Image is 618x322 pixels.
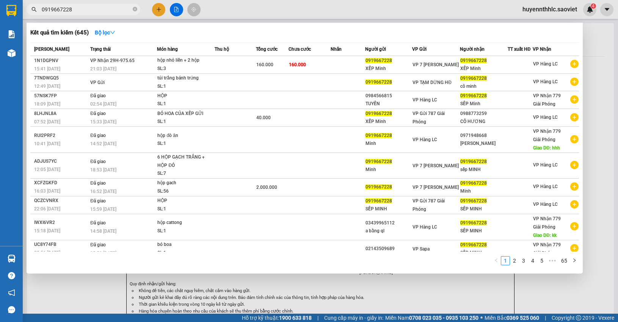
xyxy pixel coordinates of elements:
[90,250,116,256] span: 05:59 [DATE]
[570,78,579,86] span: plus-circle
[365,245,412,253] div: 02143509689
[365,92,412,100] div: 0984566815
[90,66,116,72] span: 21:03 [DATE]
[460,82,507,90] div: cô minh
[529,257,537,265] a: 4
[533,61,558,67] span: VP Hàng LC
[546,256,558,265] span: •••
[501,257,510,265] a: 1
[460,110,507,118] div: 0988773259
[460,132,507,140] div: 0971948668
[90,101,116,107] span: 02:54 [DATE]
[157,132,214,140] div: hộp đò ăn
[90,242,106,247] span: Đã giao
[34,110,88,118] div: 8LHJNL8A
[460,198,487,204] span: 0919667228
[533,216,561,230] span: VP Nhận 779 Giải Phóng
[289,47,311,52] span: Chưa cước
[519,256,528,265] li: 3
[8,289,15,296] span: notification
[34,228,60,233] span: 15:18 [DATE]
[34,157,88,165] div: ADJUS7YC
[157,227,214,235] div: SL: 1
[34,250,60,255] span: 08:56 [DATE]
[413,62,459,67] span: VP 7 [PERSON_NAME]
[492,256,501,265] li: Previous Page
[90,189,116,194] span: 16:52 [DATE]
[533,79,558,84] span: VP Hàng LC
[533,115,558,120] span: VP Hàng LC
[157,249,214,257] div: SL: 1
[460,118,507,126] div: CÔ HƯƠNG
[34,57,88,65] div: 1N1DGPNV
[256,185,277,190] span: 2.000.000
[157,140,214,148] div: SL: 1
[365,79,392,85] span: 0919667228
[34,206,60,212] span: 22:06 [DATE]
[365,227,412,235] div: a bằng ql
[8,255,16,263] img: warehouse-icon
[90,119,116,124] span: 15:33 [DATE]
[157,92,214,100] div: HỘP
[365,118,412,126] div: XẾP Minh
[34,197,88,205] div: QCZCVNRX
[90,93,106,98] span: Đã giao
[460,242,487,247] span: 0919667228
[331,47,342,52] span: Nhãn
[110,30,115,35] span: down
[157,74,214,82] div: túi trắng bánh trứng
[90,47,111,52] span: Trạng thái
[460,180,487,186] span: 0919667228
[157,241,214,249] div: bó boa
[570,113,579,121] span: plus-circle
[90,167,116,173] span: 18:53 [DATE]
[365,140,412,148] div: Minh
[533,129,561,142] span: VP Nhận 779 Giải Phóng
[215,47,229,52] span: Thu hộ
[570,95,579,104] span: plus-circle
[34,119,60,124] span: 07:52 [DATE]
[365,47,386,52] span: Người gửi
[460,166,507,174] div: sếp MINH
[533,202,558,207] span: VP Hàng LC
[133,7,137,11] span: close-circle
[365,166,412,174] div: Minh
[90,229,116,234] span: 14:58 [DATE]
[157,219,214,227] div: hộp cattong
[365,184,392,190] span: 0919667228
[570,244,579,252] span: plus-circle
[34,84,60,89] span: 12:49 [DATE]
[510,257,519,265] a: 2
[559,257,569,265] a: 65
[34,241,88,249] div: UC8Y74FB
[89,26,121,39] button: Bộ lọcdown
[365,205,412,213] div: SẾP MINH
[533,233,557,238] span: Giao DĐ: kk
[34,66,60,72] span: 15:41 [DATE]
[365,198,392,204] span: 0919667228
[365,133,392,138] span: 0919667228
[90,220,106,226] span: Đã giao
[90,133,106,138] span: Đã giao
[90,58,135,63] span: VP Nhận 29H-975.65
[413,80,452,85] span: VP TẠM DỪNG HĐ
[533,184,558,189] span: VP Hàng LC
[413,111,445,124] span: VP Gửi 787 Giải Phóng
[34,141,60,146] span: 10:41 [DATE]
[90,80,105,85] span: VP Gửi
[413,224,437,230] span: VP Hàng LC
[133,6,137,13] span: close-circle
[157,179,214,187] div: hộp gach
[8,272,15,279] span: question-circle
[413,246,430,252] span: VP Sapa
[34,179,88,187] div: XCFZGKFD
[8,306,15,313] span: message
[494,258,499,263] span: left
[365,100,412,108] div: TUYẾN
[90,180,106,186] span: Đã giao
[157,153,214,170] div: 6 HỘP GẠCH TRẮNG + HỘP ĐỎ
[90,111,106,116] span: Đã giao
[157,65,214,73] div: SL: 3
[533,47,551,52] span: VP Nhận
[558,256,570,265] li: 65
